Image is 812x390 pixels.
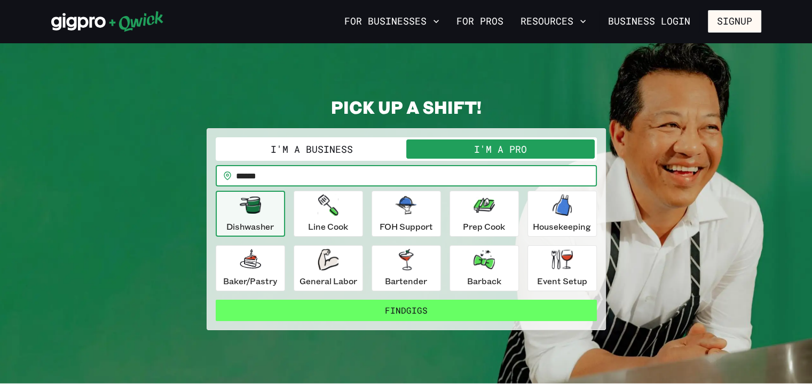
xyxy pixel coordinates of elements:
button: General Labor [294,245,363,291]
p: Line Cook [308,220,348,233]
p: FOH Support [380,220,433,233]
a: For Pros [452,12,508,30]
button: Resources [516,12,590,30]
button: FOH Support [372,191,441,237]
button: For Businesses [340,12,444,30]
button: Bartender [372,245,441,291]
button: Signup [708,10,761,33]
p: Prep Cook [463,220,505,233]
p: Barback [467,275,501,287]
button: I'm a Pro [406,139,595,159]
button: Prep Cook [450,191,519,237]
button: Event Setup [527,245,597,291]
button: Baker/Pastry [216,245,285,291]
p: Housekeeping [533,220,591,233]
button: Housekeeping [527,191,597,237]
p: Dishwasher [226,220,274,233]
a: Business Login [599,10,699,33]
p: General Labor [299,275,357,287]
button: Line Cook [294,191,363,237]
p: Bartender [385,275,427,287]
p: Baker/Pastry [223,275,277,287]
p: Event Setup [537,275,587,287]
button: Dishwasher [216,191,285,237]
h2: PICK UP A SHIFT! [207,96,606,118]
button: FindGigs [216,300,597,321]
button: I'm a Business [218,139,406,159]
button: Barback [450,245,519,291]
